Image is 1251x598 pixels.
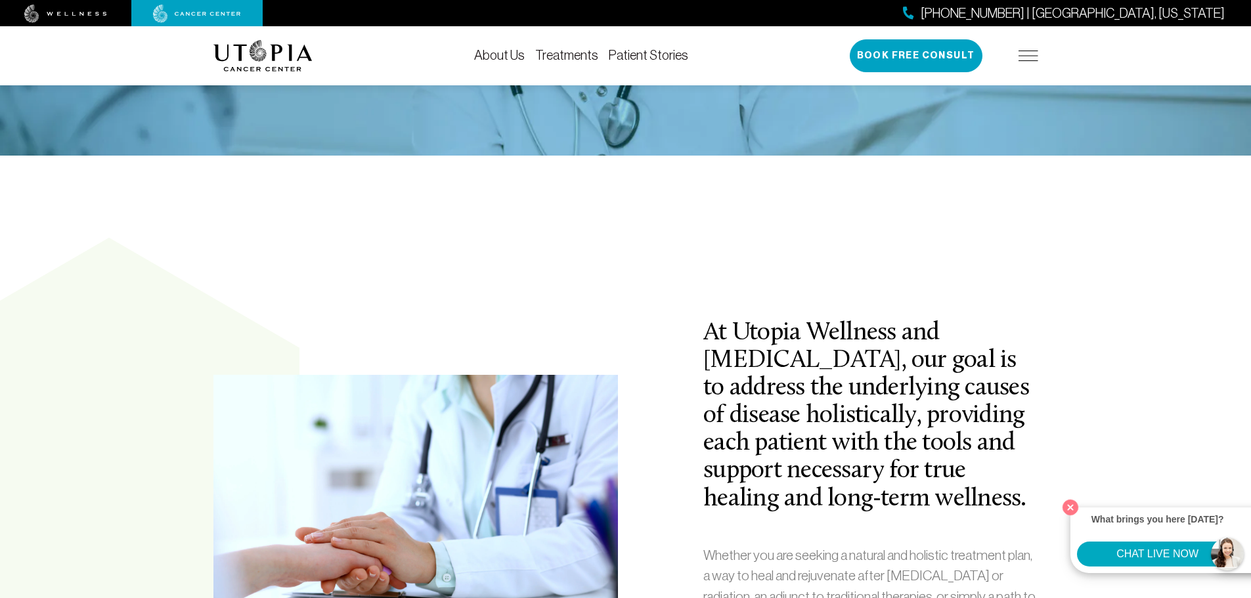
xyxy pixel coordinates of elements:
button: CHAT LIVE NOW [1077,542,1238,566]
a: About Us [474,48,525,62]
button: Close [1059,496,1082,519]
h2: At Utopia Wellness and [MEDICAL_DATA], our goal is to address the underlying causes of disease ho... [703,320,1038,513]
img: icon-hamburger [1019,51,1038,61]
a: Patient Stories [609,48,688,62]
img: wellness [24,5,107,23]
a: Treatments [535,48,598,62]
button: Book Free Consult [850,39,982,72]
img: cancer center [153,5,241,23]
img: logo [213,40,313,72]
span: [PHONE_NUMBER] | [GEOGRAPHIC_DATA], [US_STATE] [921,4,1225,23]
strong: What brings you here [DATE]? [1091,514,1224,524]
a: [PHONE_NUMBER] | [GEOGRAPHIC_DATA], [US_STATE] [903,4,1225,23]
